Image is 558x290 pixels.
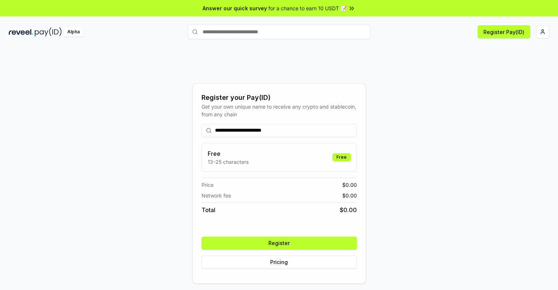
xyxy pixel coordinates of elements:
[342,181,357,189] span: $ 0.00
[201,237,357,250] button: Register
[478,25,530,38] button: Register Pay(ID)
[208,158,249,166] p: 13-25 characters
[342,192,357,199] span: $ 0.00
[201,192,231,199] span: Network fee
[208,149,249,158] h3: Free
[201,256,357,269] button: Pricing
[201,181,214,189] span: Price
[35,27,62,37] img: pay_id
[201,103,357,118] div: Get your own unique name to receive any crypto and stablecoin, from any chain
[268,4,347,12] span: for a chance to earn 10 USDT 📝
[63,27,84,37] div: Alpha
[332,153,351,161] div: Free
[9,27,33,37] img: reveel_dark
[203,4,267,12] span: Answer our quick survey
[201,206,215,214] span: Total
[201,93,357,103] div: Register your Pay(ID)
[340,206,357,214] span: $ 0.00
